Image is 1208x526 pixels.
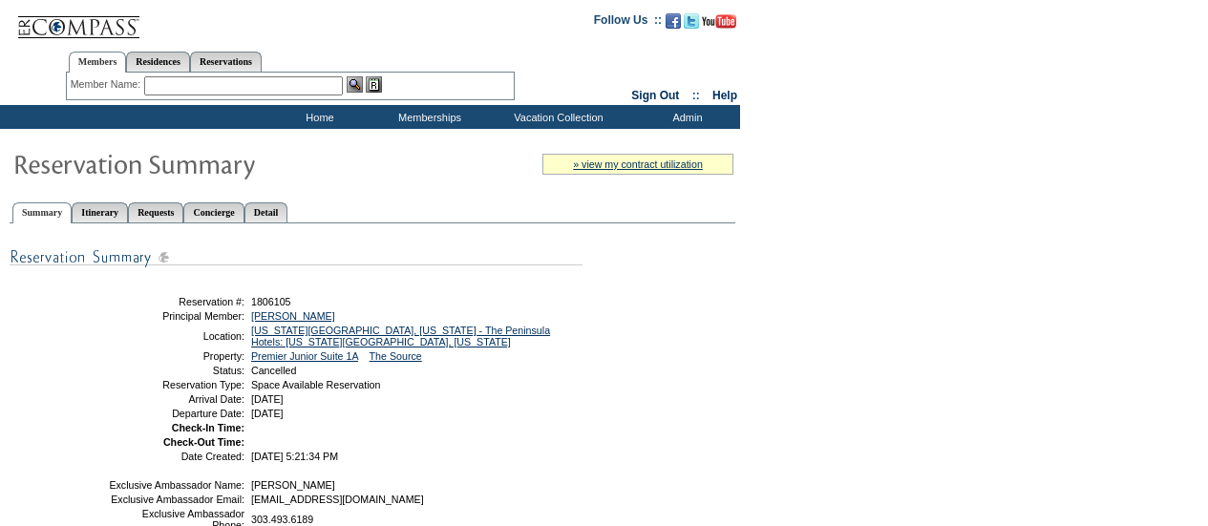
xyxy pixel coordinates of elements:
td: Departure Date: [108,408,244,419]
span: 303.493.6189 [251,514,313,525]
span: 1806105 [251,296,291,307]
img: Subscribe to our YouTube Channel [702,14,736,29]
a: Residences [126,52,190,72]
td: Reservation Type: [108,379,244,390]
strong: Check-Out Time: [163,436,244,448]
span: Cancelled [251,365,296,376]
a: Concierge [183,202,244,222]
td: Home [263,105,372,129]
img: View [347,76,363,93]
a: Summary [12,202,72,223]
a: Sign Out [631,89,679,102]
a: Requests [128,202,183,222]
a: Follow us on Twitter [684,19,699,31]
span: [DATE] 5:21:34 PM [251,451,338,462]
td: Memberships [372,105,482,129]
td: Arrival Date: [108,393,244,405]
span: [DATE] [251,408,284,419]
span: [DATE] [251,393,284,405]
td: Date Created: [108,451,244,462]
td: Principal Member: [108,310,244,322]
td: Admin [630,105,740,129]
td: Location: [108,325,244,347]
img: Reservations [366,76,382,93]
a: » view my contract utilization [573,158,703,170]
td: Exclusive Ambassador Name: [108,479,244,491]
span: [PERSON_NAME] [251,479,335,491]
span: [EMAIL_ADDRESS][DOMAIN_NAME] [251,494,424,505]
a: [PERSON_NAME] [251,310,335,322]
td: Follow Us :: [594,11,662,34]
a: Itinerary [72,202,128,222]
div: Member Name: [71,76,144,93]
strong: Check-In Time: [172,422,244,433]
a: Become our fan on Facebook [666,19,681,31]
a: Reservations [190,52,262,72]
td: Status: [108,365,244,376]
a: Help [712,89,737,102]
a: Premier Junior Suite 1A [251,350,358,362]
td: Vacation Collection [482,105,630,129]
a: Subscribe to our YouTube Channel [702,19,736,31]
a: Members [69,52,127,73]
img: Follow us on Twitter [684,13,699,29]
a: Detail [244,202,288,222]
a: The Source [370,350,422,362]
img: Become our fan on Facebook [666,13,681,29]
a: [US_STATE][GEOGRAPHIC_DATA], [US_STATE] - The Peninsula Hotels: [US_STATE][GEOGRAPHIC_DATA], [US_... [251,325,550,347]
img: Reservaton Summary [12,144,394,182]
td: Exclusive Ambassador Email: [108,494,244,505]
img: subTtlResSummary.gif [10,245,583,269]
span: :: [692,89,700,102]
span: Space Available Reservation [251,379,380,390]
td: Reservation #: [108,296,244,307]
td: Property: [108,350,244,362]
